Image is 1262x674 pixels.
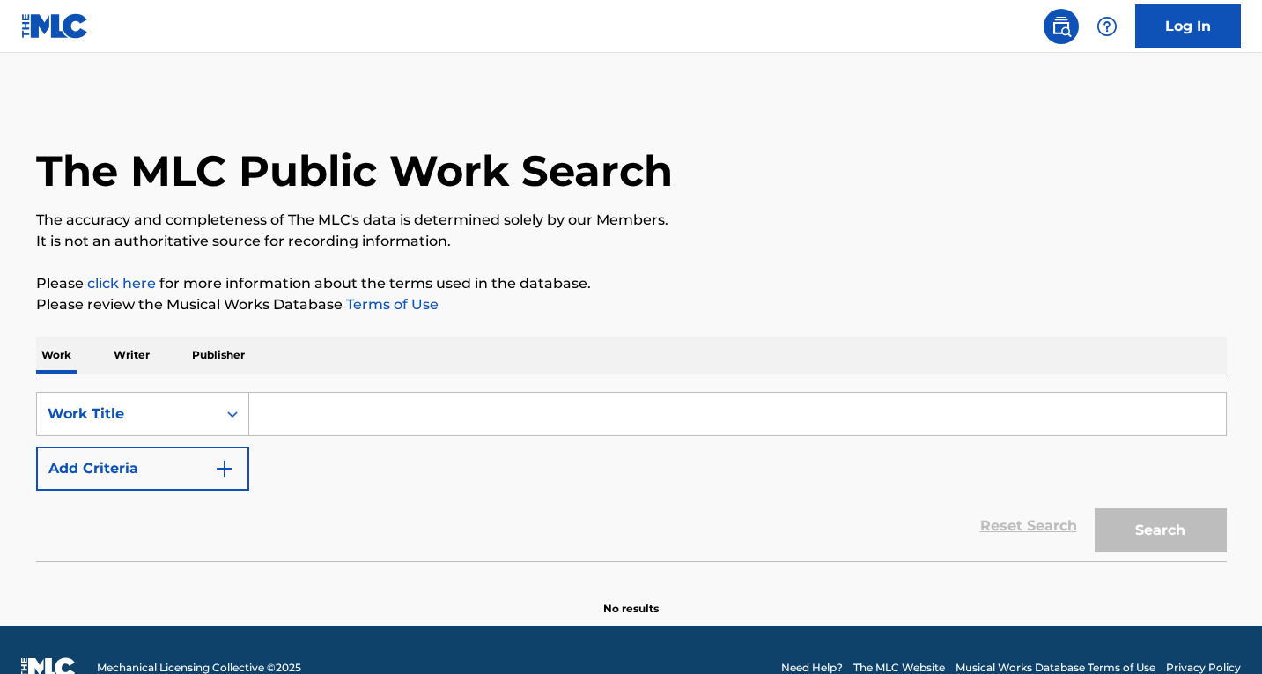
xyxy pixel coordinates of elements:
a: Log In [1135,4,1241,48]
iframe: Chat Widget [1174,589,1262,674]
a: click here [87,275,156,292]
img: 9d2ae6d4665cec9f34b9.svg [214,458,235,479]
button: Add Criteria [36,447,249,491]
img: search [1051,16,1072,37]
p: No results [603,580,659,617]
div: Work Title [48,404,206,425]
p: Please review the Musical Works Database [36,294,1227,315]
form: Search Form [36,392,1227,561]
img: MLC Logo [21,13,89,39]
div: Help [1089,9,1125,44]
p: Please for more information about the terms used in the database. [36,273,1227,294]
p: Writer [108,337,155,374]
p: The accuracy and completeness of The MLC's data is determined solely by our Members. [36,210,1227,231]
a: Terms of Use [343,296,439,313]
p: Publisher [187,337,250,374]
img: help [1096,16,1118,37]
p: Work [36,337,77,374]
p: It is not an authoritative source for recording information. [36,231,1227,252]
h1: The MLC Public Work Search [36,144,673,197]
a: Public Search [1044,9,1079,44]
